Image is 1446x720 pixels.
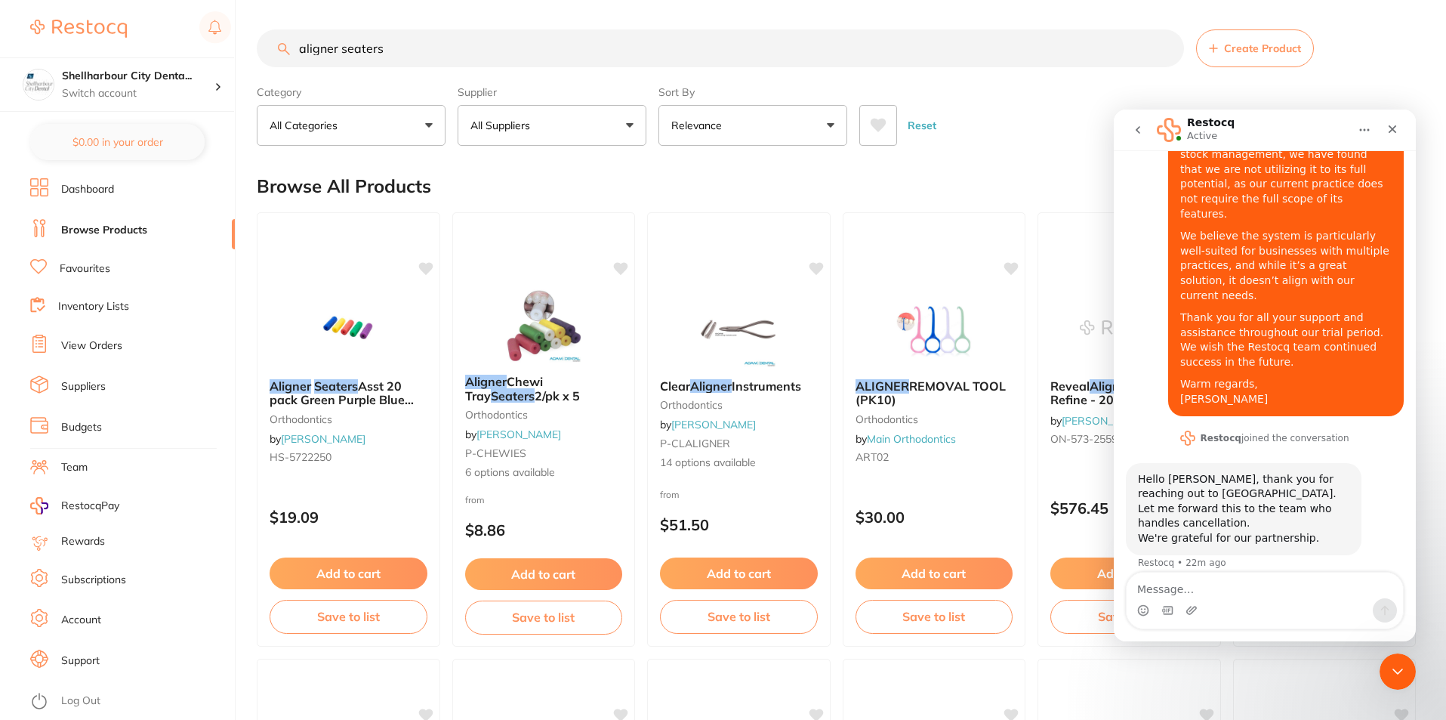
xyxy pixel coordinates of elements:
a: [PERSON_NAME] [1062,414,1146,428]
button: Add to cart [660,558,818,589]
a: Account [61,613,101,628]
a: Budgets [61,420,102,435]
span: ART02 [856,450,889,464]
span: P-CLALIGNER [660,437,730,450]
span: P-CHEWIES [465,447,526,460]
em: Aligner [690,379,732,394]
span: Reveal [1050,379,1090,394]
h4: Shellharbour City Dental [62,69,214,84]
img: Profile image for Restocq [66,321,82,336]
em: Seaters [491,388,535,403]
img: Aligner Chewi Tray Seaters 2/pk x 5 [495,287,593,363]
button: Add to cart [465,558,623,590]
textarea: Message… [13,463,289,489]
button: Save to list [660,600,818,633]
button: Reset [903,105,941,146]
a: Favourites [60,261,110,277]
img: Aligner Seaters Asst 20 pack Green Purple Blue Red Yellow [299,292,397,367]
small: orthodontics [856,413,1013,425]
a: Inventory Lists [58,299,129,314]
p: All Categories [270,118,344,133]
div: We believe the system is particularly well-suited for businesses with multiple practices, and whi... [66,119,278,193]
button: Log Out [30,690,230,714]
img: RestocqPay [30,497,48,515]
iframe: Intercom live chat [1114,110,1416,641]
button: Add to cart [1050,558,1208,589]
button: $0.00 in your order [30,124,205,160]
button: Gif picker [48,495,60,507]
label: Supplier [458,85,646,99]
span: Instruments [732,379,801,394]
img: ALIGNER REMOVAL TOOL (PK10) [885,292,983,367]
span: by [856,432,956,446]
div: joined the conversation [86,322,235,335]
a: Browse Products [61,223,147,238]
b: Aligner Chewi Tray Seaters 2/pk x 5 [465,375,623,403]
span: Create Product [1224,42,1301,54]
span: 14 options available [660,456,818,471]
p: Switch account [62,86,214,101]
a: Dashboard [61,182,114,197]
small: orthodontics [270,413,427,425]
a: View Orders [61,338,122,354]
span: Chewi Tray [465,374,543,403]
button: All Suppliers [458,105,646,146]
p: Relevance [671,118,728,133]
span: by [465,428,561,441]
div: Thank you for all your support and assistance throughout our trial period. We wish the Restocq te... [66,201,278,260]
button: Save to list [270,600,427,633]
em: Aligner [465,374,507,389]
b: Restocq [86,323,128,334]
span: from [660,489,680,500]
b: Aligner Seaters Asst 20 pack Green Purple Blue Red Yellow [270,379,427,407]
em: Aligners [1090,379,1137,394]
div: Restocq says… [12,354,290,473]
p: All Suppliers [470,118,536,133]
img: Reveal Aligners - Replace or Refine - 20 Aligner Trays [1080,292,1178,367]
span: REMOVAL TOOL (PK10) [856,379,1006,407]
span: by [270,432,365,446]
a: [PERSON_NAME] [476,428,561,441]
iframe: Intercom live chat [1380,654,1416,690]
p: $19.09 [270,508,427,526]
span: 2/pk x 5 [535,388,580,403]
div: Hello [PERSON_NAME], thank you for reaching out to [GEOGRAPHIC_DATA].Let me forward this to the t... [12,354,248,446]
button: Upload attachment [72,495,84,507]
a: Support [61,654,100,669]
span: by [1050,414,1146,428]
img: Shellharbour City Dental [23,70,54,100]
a: Main Orthodontics [867,432,956,446]
button: Add to cart [270,558,427,589]
button: Relevance [658,105,847,146]
em: ALIGNER [856,379,909,394]
small: orthodontics [465,409,623,421]
label: Sort By [658,85,847,99]
a: Restocq Logo [30,11,127,46]
button: Send a message… [259,489,283,513]
span: from [465,494,485,505]
img: Restocq Logo [30,20,127,38]
a: RestocqPay [30,497,119,515]
button: Save to list [856,600,1013,633]
img: Clear Aligner Instruments [689,292,788,367]
span: ON-573-2559 [1050,432,1118,446]
p: $30.00 [856,508,1013,526]
button: Emoji picker [23,495,35,507]
a: Subscriptions [61,573,126,588]
em: Seaters [314,379,358,394]
div: Warm regards, [PERSON_NAME] [66,267,278,297]
small: orthodontics [660,399,818,411]
button: Create Product [1196,29,1314,67]
span: Asst 20 pack Green Purple Blue Red Yellow [270,379,414,422]
b: Reveal Aligners - Replace or Refine - 20 Aligner Trays [1050,379,1208,407]
a: Suppliers [61,379,106,394]
div: Restocq says… [12,319,290,354]
span: - Replace or Refine - 20 [1050,379,1206,407]
button: Add to cart [856,558,1013,589]
p: $8.86 [465,521,623,539]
